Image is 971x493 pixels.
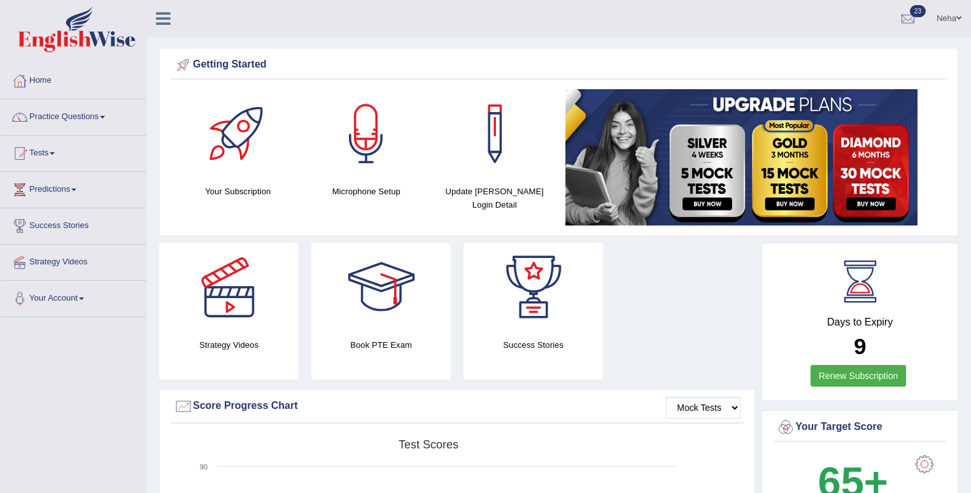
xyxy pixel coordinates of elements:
div: Your Target Score [776,418,944,437]
a: Strategy Videos [1,245,146,276]
a: Renew Subscription [811,365,907,387]
a: Tests [1,136,146,168]
a: Predictions [1,172,146,204]
text: 90 [200,463,208,471]
span: 23 [910,5,926,17]
h4: Book PTE Exam [311,338,451,352]
a: Success Stories [1,208,146,240]
tspan: Test scores [399,438,458,451]
h4: Days to Expiry [776,317,944,328]
a: Home [1,63,146,95]
h4: Your Subscription [180,185,296,198]
h4: Strategy Videos [159,338,299,352]
h4: Update [PERSON_NAME] Login Detail [437,185,553,211]
h4: Success Stories [464,338,603,352]
a: Practice Questions [1,99,146,131]
div: Getting Started [174,55,944,75]
img: small5.jpg [565,89,918,225]
b: 9 [854,334,866,359]
h4: Microphone Setup [309,185,425,198]
div: Score Progress Chart [174,397,741,416]
a: Your Account [1,281,146,313]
